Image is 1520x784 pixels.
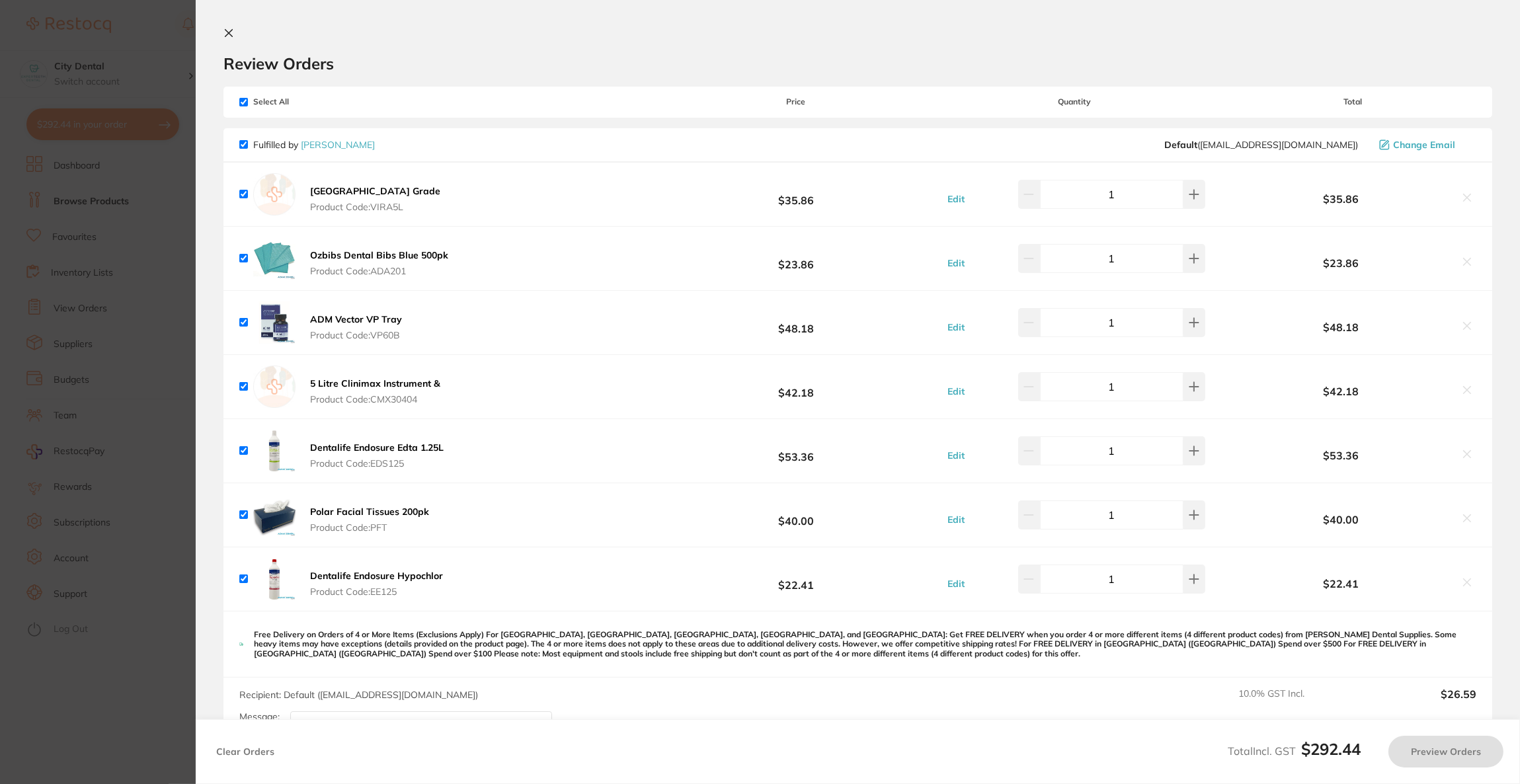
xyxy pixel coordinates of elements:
output: $26.59 [1363,688,1476,717]
label: Message: [239,711,280,723]
img: MHB5bXlhdg [253,494,296,536]
b: $53.36 [1229,450,1453,461]
b: $35.86 [1229,193,1453,205]
b: Polar Facial Tissues 200pk [310,506,429,518]
span: Select All [239,97,372,106]
b: $22.41 [1229,578,1453,590]
span: Total [1229,97,1476,106]
span: Product Code: VP60B [310,330,402,340]
b: Dentalife Endosure Hypochlor [310,570,443,582]
span: Change Email [1393,139,1455,150]
b: $292.44 [1301,739,1361,759]
b: ADM Vector VP Tray [310,313,402,325]
button: Edit [943,257,969,269]
button: Edit [943,514,969,526]
b: $53.36 [672,438,920,463]
h2: Review Orders [223,54,1492,73]
span: Quantity [920,97,1229,106]
button: Edit [943,321,969,333]
button: Ozbibs Dental Bibs Blue 500pk Product Code:ADA201 [306,249,452,277]
b: $48.18 [1229,321,1453,333]
b: Dentalife Endosure Edta 1.25L [310,442,444,453]
img: d2VndDZzdA [253,301,296,344]
button: Clear Orders [212,736,278,767]
p: Free Delivery on Orders of 4 or More Items (Exclusions Apply) For [GEOGRAPHIC_DATA], [GEOGRAPHIC_... [254,630,1476,658]
a: [PERSON_NAME] [301,139,375,151]
button: Edit [943,450,969,461]
img: empty.jpg [253,366,296,408]
b: $42.18 [1229,385,1453,397]
button: 5 Litre Clinimax Instrument & Product Code:CMX30404 [306,377,444,405]
button: Edit [943,578,969,590]
span: Product Code: EE125 [310,586,443,597]
b: Default [1164,139,1197,151]
img: ZTF6eHNlZw [253,237,296,280]
span: Product Code: PFT [310,522,429,533]
b: $48.18 [672,310,920,334]
b: $35.86 [672,182,920,206]
b: $23.86 [672,246,920,270]
b: Ozbibs Dental Bibs Blue 500pk [310,249,448,261]
button: Dentalife Endosure Edta 1.25L Product Code:EDS125 [306,442,448,469]
span: Recipient: Default ( [EMAIL_ADDRESS][DOMAIN_NAME] ) [239,689,478,701]
button: Change Email [1375,139,1476,151]
span: 10.0 % GST Incl. [1238,688,1352,717]
button: Edit [943,193,969,205]
img: empty.jpg [253,173,296,216]
button: Edit [943,385,969,397]
b: $22.41 [672,567,920,591]
b: 5 Litre Clinimax Instrument & [310,377,440,389]
span: Product Code: ADA201 [310,266,448,276]
b: [GEOGRAPHIC_DATA] Grade [310,185,440,197]
span: Total Incl. GST [1228,744,1361,758]
b: $40.00 [672,502,920,527]
button: [GEOGRAPHIC_DATA] Grade Product Code:VIRA5L [306,185,444,213]
b: $42.18 [672,374,920,399]
button: Dentalife Endosure Hypochlor Product Code:EE125 [306,570,447,598]
span: Product Code: VIRA5L [310,202,440,212]
b: $23.86 [1229,257,1453,269]
span: save@adamdental.com.au [1164,139,1358,150]
span: Product Code: EDS125 [310,458,444,469]
button: Polar Facial Tissues 200pk Product Code:PFT [306,506,433,533]
b: $40.00 [1229,514,1453,526]
img: NjZ0NGFkbw [253,430,296,472]
button: Preview Orders [1388,736,1503,767]
button: ADM Vector VP Tray Product Code:VP60B [306,313,406,341]
img: aDFxZ3JsbA [253,558,296,600]
p: Fulfilled by [253,139,375,150]
span: Price [672,97,920,106]
span: Product Code: CMX30404 [310,394,440,405]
